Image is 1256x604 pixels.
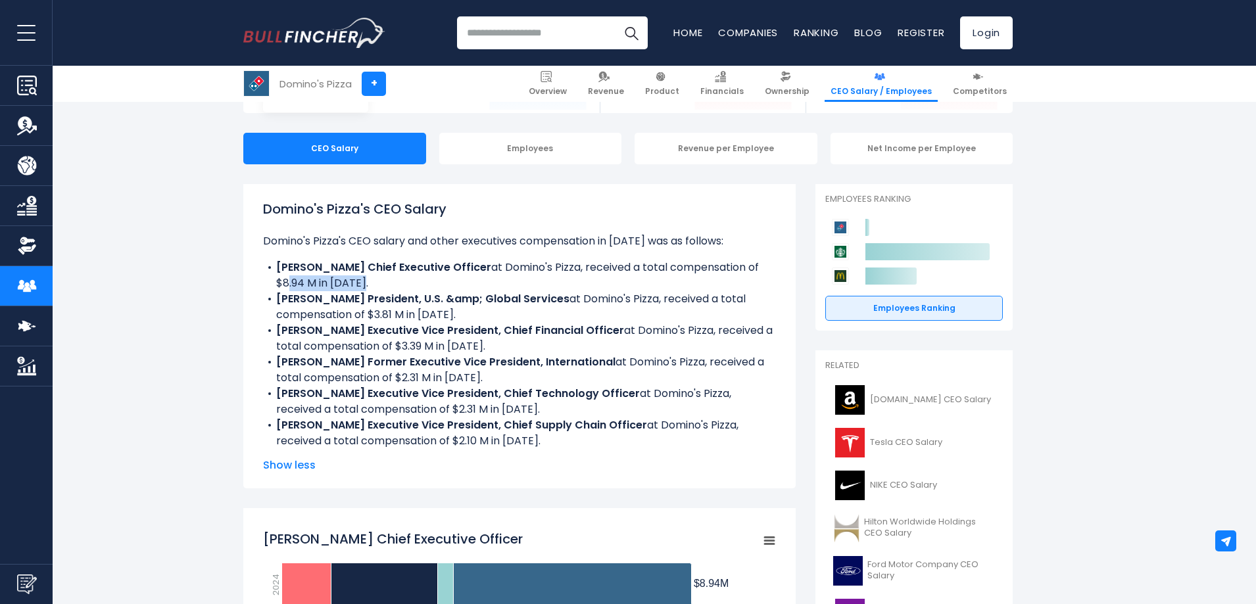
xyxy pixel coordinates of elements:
[854,26,882,39] a: Blog
[673,26,702,39] a: Home
[276,291,569,306] b: [PERSON_NAME] President, U.S. &amp; Global Services
[870,394,991,406] span: [DOMAIN_NAME] CEO Salary
[694,66,750,102] a: Financials
[864,517,995,539] span: Hilton Worldwide Holdings CEO Salary
[263,291,776,323] li: at Domino's Pizza, received a total compensation of $3.81 M in [DATE].
[523,66,573,102] a: Overview
[825,382,1003,418] a: [DOMAIN_NAME] CEO Salary
[825,510,1003,546] a: Hilton Worldwide Holdings CEO Salary
[529,86,567,97] span: Overview
[870,437,942,448] span: Tesla CEO Salary
[833,556,863,586] img: F logo
[263,199,776,219] h1: Domino's Pizza's CEO Salary
[276,323,624,338] b: [PERSON_NAME] Executive Vice President, Chief Financial Officer
[263,530,523,548] tspan: [PERSON_NAME] Chief Executive Officer
[898,26,944,39] a: Register
[831,86,932,97] span: CEO Salary / Employees
[831,133,1013,164] div: Net Income per Employee
[276,386,640,401] b: [PERSON_NAME] Executive Vice President, Chief Technology Officer
[833,471,866,500] img: NKE logo
[825,360,1003,371] p: Related
[718,26,778,39] a: Companies
[759,66,815,102] a: Ownership
[243,133,426,164] div: CEO Salary
[276,354,616,369] b: [PERSON_NAME] Former Executive Vice President, International
[362,72,386,96] a: +
[582,66,630,102] a: Revenue
[279,76,352,91] div: Domino's Pizza
[276,417,647,432] b: [PERSON_NAME] Executive Vice President, Chief Supply Chain Officer
[694,578,729,589] tspan: $8.94M
[635,133,817,164] div: Revenue per Employee
[825,467,1003,503] a: NIKE CEO Salary
[263,233,776,249] p: Domino's Pizza's CEO salary and other executives compensation in [DATE] was as follows:
[833,428,866,457] img: TSLA logo
[832,243,849,260] img: Starbucks Corporation competitors logo
[833,513,860,543] img: HLT logo
[263,457,776,473] span: Show less
[243,18,385,48] img: Bullfincher logo
[244,71,269,96] img: DPZ logo
[645,86,679,97] span: Product
[825,296,1003,321] a: Employees Ranking
[825,553,1003,589] a: Ford Motor Company CEO Salary
[832,219,849,236] img: Domino's Pizza competitors logo
[947,66,1013,102] a: Competitors
[588,86,624,97] span: Revenue
[825,66,938,102] a: CEO Salary / Employees
[439,133,622,164] div: Employees
[17,236,37,256] img: Ownership
[263,417,776,449] li: at Domino's Pizza, received a total compensation of $2.10 M in [DATE].
[263,260,776,291] li: at Domino's Pizza, received a total compensation of $8.94 M in [DATE].
[867,559,995,582] span: Ford Motor Company CEO Salary
[794,26,838,39] a: Ranking
[615,16,648,49] button: Search
[832,267,849,285] img: McDonald's Corporation competitors logo
[833,385,866,415] img: AMZN logo
[765,86,809,97] span: Ownership
[960,16,1013,49] a: Login
[276,260,491,275] b: [PERSON_NAME] Chief Executive Officer
[953,86,1007,97] span: Competitors
[825,425,1003,461] a: Tesla CEO Salary
[700,86,744,97] span: Financials
[825,194,1003,205] p: Employees Ranking
[243,18,385,48] a: Go to homepage
[263,354,776,386] li: at Domino's Pizza, received a total compensation of $2.31 M in [DATE].
[639,66,685,102] a: Product
[870,480,937,491] span: NIKE CEO Salary
[263,323,776,354] li: at Domino's Pizza, received a total compensation of $3.39 M in [DATE].
[263,386,776,417] li: at Domino's Pizza, received a total compensation of $2.31 M in [DATE].
[270,574,282,595] text: 2024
